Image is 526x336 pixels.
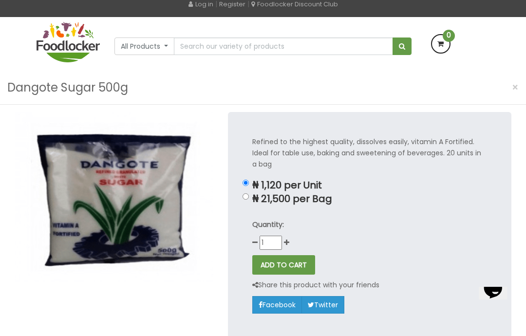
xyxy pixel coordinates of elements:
h3: Dangote Sugar 500g [7,78,128,97]
strong: Quantity: [252,220,284,229]
span: 0 [443,30,455,42]
input: Search our variety of products [174,37,393,55]
p: Share this product with your friends [252,280,379,291]
a: Twitter [301,296,344,314]
p: Refined to the highest quality, dissolves easily, vitamin A Fortified. Ideal for table use, bakin... [252,136,488,170]
p: ₦ 21,500 per Bag [252,193,488,205]
p: ₦ 1,120 per Unit [252,180,488,191]
img: FoodLocker [37,22,100,62]
img: Dangote Sugar 500g [15,112,213,282]
a: Facebook [252,296,302,314]
input: ₦ 1,120 per Unit [243,180,249,186]
button: All Products [114,37,174,55]
input: ₦ 21,500 per Bag [243,193,249,200]
button: Close [507,77,524,97]
button: ADD TO CART [252,255,315,275]
iframe: chat widget [475,287,518,328]
span: × [512,80,519,94]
